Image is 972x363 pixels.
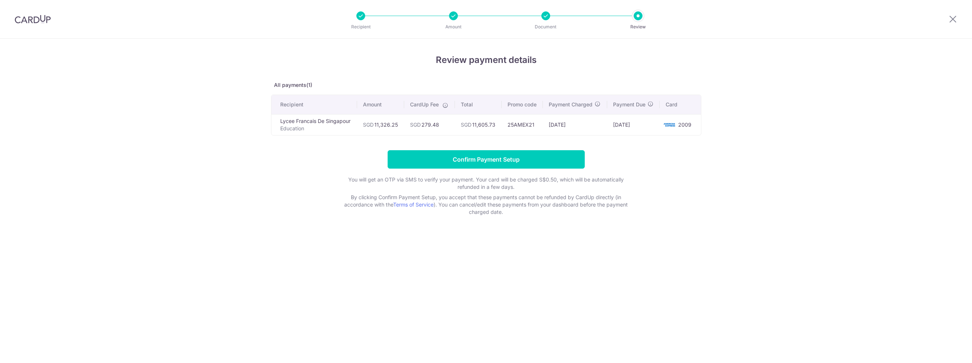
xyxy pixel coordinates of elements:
td: Lycee Francais De Singapour [271,114,357,135]
th: Amount [357,95,404,114]
span: SGD [410,121,421,128]
td: 11,326.25 [357,114,404,135]
span: SGD [363,121,374,128]
h4: Review payment details [271,53,701,67]
td: [DATE] [607,114,660,135]
span: SGD [461,121,471,128]
p: By clicking Confirm Payment Setup, you accept that these payments cannot be refunded by CardUp di... [339,194,633,216]
td: [DATE] [543,114,607,135]
img: <span class="translation_missing" title="translation missing: en.account_steps.new_confirm_form.b... [662,120,677,129]
p: You will get an OTP via SMS to verify your payment. Your card will be charged S$0.50, which will ... [339,176,633,191]
th: Recipient [271,95,357,114]
td: 25AMEX21 [502,114,543,135]
a: Terms of Service [393,201,434,208]
p: Recipient [334,23,388,31]
p: Document [519,23,573,31]
span: Payment Charged [549,101,592,108]
span: CardUp Fee [410,101,439,108]
input: Confirm Payment Setup [388,150,585,169]
td: 11,605.73 [455,114,502,135]
td: 279.48 [404,114,455,135]
p: Amount [426,23,481,31]
span: 2009 [678,121,691,128]
p: Education [280,125,351,132]
span: Payment Due [613,101,645,108]
th: Card [660,95,701,114]
p: All payments(1) [271,81,701,89]
th: Promo code [502,95,543,114]
img: CardUp [15,15,51,24]
th: Total [455,95,502,114]
p: Review [611,23,665,31]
